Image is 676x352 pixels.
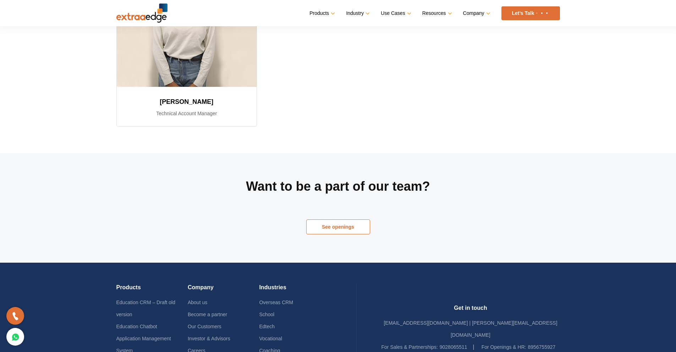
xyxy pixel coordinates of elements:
[188,324,221,329] a: Our Customers
[463,8,489,18] a: Company
[528,344,555,350] a: 8956755927
[381,8,410,18] a: Use Cases
[116,324,157,329] a: Education Chatbot
[384,320,557,338] a: [EMAIL_ADDRESS][DOMAIN_NAME] | [PERSON_NAME][EMAIL_ADDRESS][DOMAIN_NAME]
[259,336,282,341] a: Vocational
[116,300,176,317] a: Education CRM – Draft old version
[440,344,467,350] a: 9028065511
[188,312,227,317] a: Become a partner
[259,312,274,317] a: School
[381,304,560,317] h4: Get in touch
[309,8,334,18] a: Products
[188,300,207,305] a: About us
[259,324,275,329] a: Edtech
[188,284,259,296] h4: Company
[232,178,445,195] h2: Want to be a part of our team?
[125,95,248,108] h3: [PERSON_NAME]
[259,300,293,305] a: Overseas CRM
[125,109,248,118] p: Technical Account Manager
[259,284,330,296] h4: Industries
[188,336,230,341] a: Investor & Advisors
[306,219,370,234] a: See openings
[346,8,368,18] a: Industry
[501,6,560,20] a: Let’s Talk
[116,284,188,296] h4: Products
[422,8,451,18] a: Resources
